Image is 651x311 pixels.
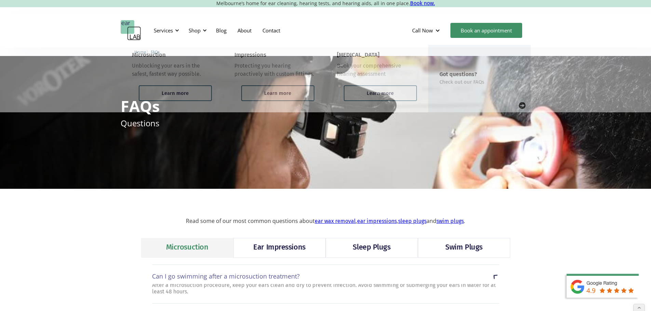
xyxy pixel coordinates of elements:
[412,27,433,34] div: Call Now
[121,45,223,112] a: MicrosuctionUnblocking your ears in the safest, fastest way possible.Learn more
[189,27,201,34] div: Shop
[353,242,390,253] div: Sleep Plugs
[162,90,189,96] div: Learn more
[121,20,141,41] a: home
[436,218,464,224] a: swim plugs
[154,27,173,34] div: Services
[337,52,379,58] div: [MEDICAL_DATA]
[357,218,397,224] a: ear impressions
[232,20,257,40] a: About
[132,62,212,78] div: Unblocking your ears in the safest, fastest way possible.
[152,272,499,281] div: Can I go swimming after a microsuction treatment?
[337,62,417,78] div: Book your comprehensive hearing assessment
[428,45,531,112] a: Got questions?Check out our FAQs
[152,282,499,295] p: After a microsuction procedure, keep your ears clean and dry to prevent infection. Avoid swimming...
[326,45,428,112] a: [MEDICAL_DATA]Book your comprehensive hearing assessmentLearn more
[445,242,483,253] div: Swim Plugs
[407,20,447,41] div: Call Now
[234,52,266,58] div: Impressions
[121,117,159,129] p: Questions
[223,45,326,112] a: ImpressionsProtecting you hearing proactively with custom fittings.Learn more
[132,52,166,58] div: Microsuction
[166,242,208,253] div: Microsuction
[14,218,637,224] p: Read some of our most common questions about , , and .
[398,218,426,224] a: sleep plugs
[439,71,484,77] div: Got questions?
[257,20,286,40] a: Contact
[211,20,232,40] a: Blog
[315,218,356,224] a: ear wax removal
[253,242,305,253] div: Ear Impressions
[152,273,300,280] div: Can I go swimming after a microsuction treatment?
[450,23,522,38] a: Book an appointment
[150,20,181,41] div: Services
[264,90,291,96] div: Learn more
[121,98,160,114] h1: FAQs
[152,284,499,298] nav: Can I go swimming after a microsuction treatment?
[439,79,484,85] div: Check out our FAQs
[185,20,209,41] div: Shop
[234,62,314,78] div: Protecting you hearing proactively with custom fittings.
[367,90,394,96] div: Learn more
